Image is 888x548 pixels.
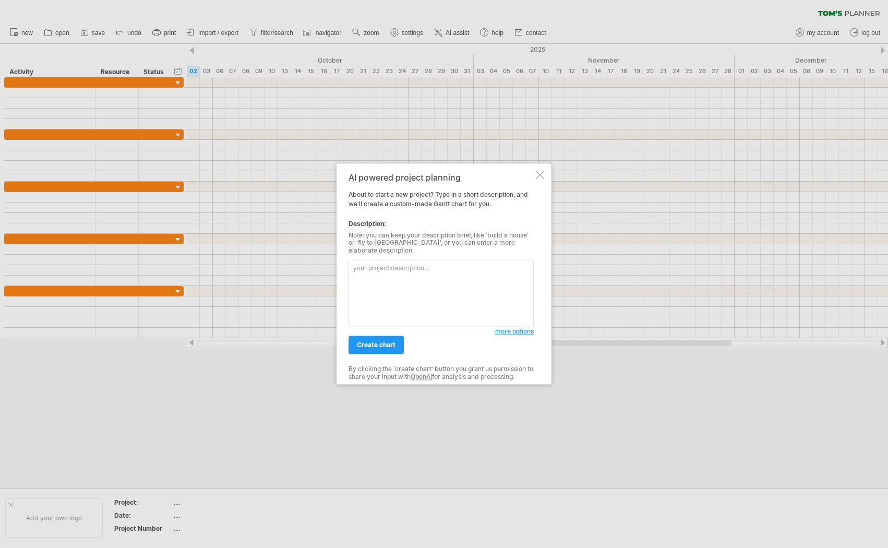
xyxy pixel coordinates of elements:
div: About to start a new project? Type in a short description, and we'll create a custom-made Gantt c... [349,173,534,375]
span: create chart [357,341,395,349]
span: more options [495,328,534,336]
a: create chart [349,336,404,354]
div: AI powered project planning [349,173,534,182]
div: Description: [349,219,534,229]
div: Note: you can keep your description brief, like 'build a house' or 'fly to [GEOGRAPHIC_DATA]', or... [349,232,534,254]
div: By clicking the 'create chart' button you grant us permission to share your input with for analys... [349,366,534,381]
a: more options [495,327,534,337]
a: OpenAI [411,373,432,380]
